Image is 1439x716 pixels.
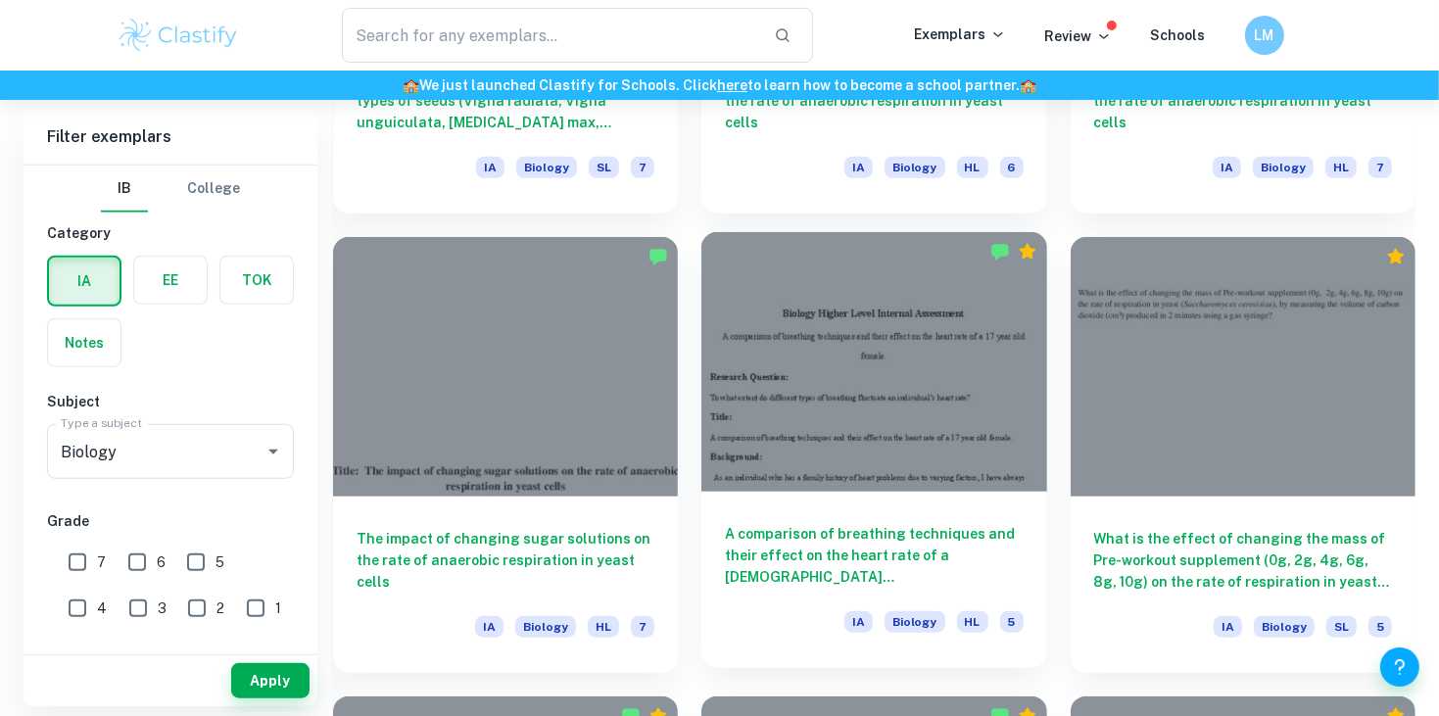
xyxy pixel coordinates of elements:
button: College [187,166,240,213]
label: Type a subject [61,415,142,432]
span: HL [957,157,988,178]
a: The impact of changing sugar solutions on the rate of anaerobic respiration in yeast cellsIABiolo... [333,237,678,672]
span: Biology [516,157,577,178]
span: IA [476,157,504,178]
span: IA [1213,157,1241,178]
button: Open [260,438,287,465]
button: IA [49,258,120,305]
span: 7 [1368,157,1392,178]
img: Marked [648,247,668,266]
button: Help and Feedback [1380,647,1419,687]
span: 2 [216,597,224,619]
h6: How does rate of respiration of different types of seeds (Vigna radiata, Vigna unguiculata, [MEDI... [357,69,654,133]
p: Review [1045,25,1112,47]
h6: The impact of changing sugar solutions on the rate of anaerobic respiration in yeast cells [1094,69,1392,133]
img: Clastify logo [117,16,241,55]
h6: LM [1253,24,1275,46]
span: 6 [1000,157,1024,178]
p: Exemplars [915,24,1006,45]
span: SL [589,157,619,178]
span: 7 [631,157,654,178]
button: IB [101,166,148,213]
span: 4 [97,597,107,619]
span: HL [1325,157,1357,178]
span: Biology [1253,157,1314,178]
h6: Filter exemplars [24,110,317,165]
h6: What is the effect of changing the mass of Pre-workout supplement (0g, 2g, 4g, 6g, 8g, 10g) on th... [1094,528,1392,593]
input: Search for any exemplars... [342,8,759,63]
span: 6 [157,551,166,573]
button: LM [1245,16,1284,55]
span: Biology [515,616,576,638]
div: Premium [1018,242,1037,262]
h6: The impact of changing sugar solutions on the rate of anaerobic respiration in yeast cells [357,528,654,593]
a: What is the effect of changing the mass of Pre-workout supplement (0g, 2g, 4g, 6g, 8g, 10g) on th... [1071,237,1415,672]
span: 1 [275,597,281,619]
span: IA [844,157,873,178]
span: 5 [216,551,224,573]
span: SL [1326,616,1357,638]
div: Filter type choice [101,166,240,213]
button: TOK [220,257,293,304]
span: 🏫 [403,77,419,93]
span: HL [588,616,619,638]
span: 5 [1368,616,1392,638]
div: Premium [1386,247,1406,266]
h6: Category [47,222,294,244]
span: Biology [1254,616,1315,638]
span: IA [844,611,873,633]
span: 5 [1000,611,1024,633]
span: Biology [885,157,945,178]
a: here [717,77,747,93]
span: IA [475,616,504,638]
h6: We just launched Clastify for Schools. Click to learn how to become a school partner. [4,74,1435,96]
span: 3 [158,597,167,619]
span: Biology [885,611,945,633]
span: 7 [97,551,106,573]
button: Apply [231,663,310,698]
span: 🏫 [1020,77,1036,93]
h6: Grade [47,510,294,532]
button: EE [134,257,207,304]
h6: The impact of changing sugar solutions on the rate of anaerobic respiration in yeast cells [725,69,1023,133]
button: Notes [48,319,120,366]
span: HL [957,611,988,633]
a: A comparison of breathing techniques and their effect on the heart rate of a [DEMOGRAPHIC_DATA] [... [701,237,1046,672]
img: Marked [990,242,1010,262]
h6: A comparison of breathing techniques and their effect on the heart rate of a [DEMOGRAPHIC_DATA] [... [725,523,1023,588]
span: IA [1214,616,1242,638]
span: 7 [631,616,654,638]
a: Schools [1151,27,1206,43]
h6: Subject [47,391,294,412]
